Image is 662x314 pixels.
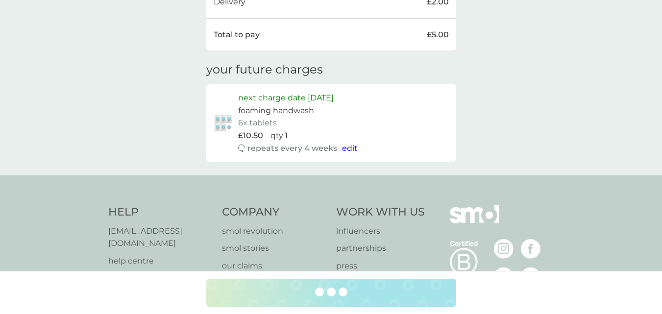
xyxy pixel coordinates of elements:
h4: Work With Us [336,205,425,220]
p: foaming handwash [238,104,314,117]
span: edit [342,144,358,153]
img: visit the smol Instagram page [494,239,514,259]
a: [EMAIL_ADDRESS][DOMAIN_NAME] [108,225,213,250]
p: £5.00 [427,28,449,41]
p: £10.50 [238,129,263,142]
a: our claims [222,260,326,272]
a: partnerships [336,242,425,255]
button: edit [342,142,358,155]
p: qty [270,129,283,142]
a: smol revolution [222,225,326,238]
h3: your future charges [206,63,323,77]
a: press [336,260,425,272]
p: next charge date [DATE] [238,92,334,104]
h4: Help [108,205,213,220]
h4: Company [222,205,326,220]
a: influencers [336,225,425,238]
img: visit the smol Tiktok page [521,267,540,287]
p: repeats every 4 weeks [247,142,337,155]
img: visit the smol Youtube page [494,267,514,287]
img: visit the smol Facebook page [521,239,540,259]
a: smol stories [222,242,326,255]
img: smol [450,205,499,238]
a: help centre [108,255,213,267]
p: Total to pay [214,28,260,41]
p: 6x tablets [238,117,277,129]
p: 1 [285,129,288,142]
